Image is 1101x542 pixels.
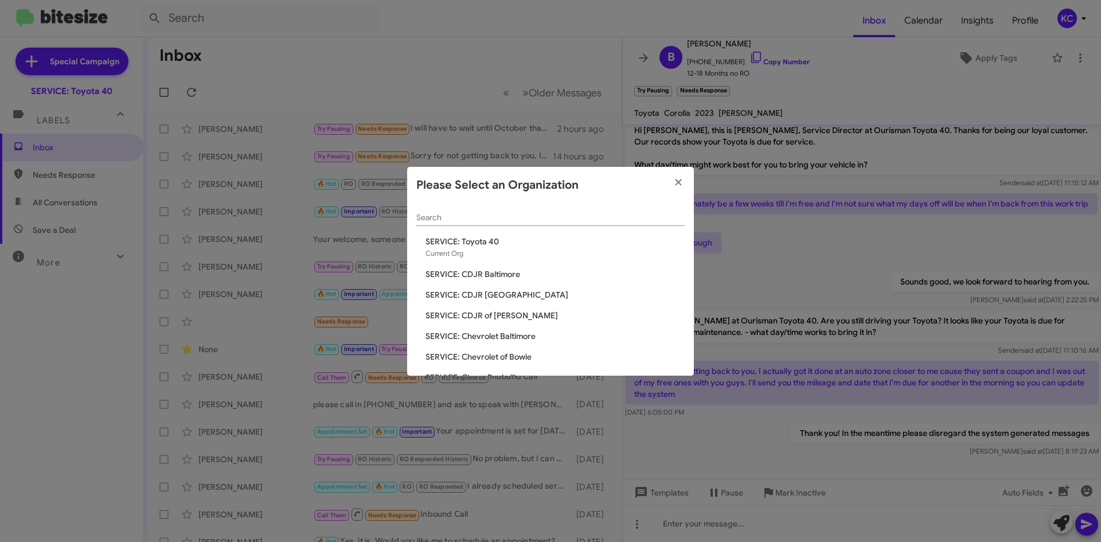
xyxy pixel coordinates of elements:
[425,289,685,301] span: SERVICE: CDJR [GEOGRAPHIC_DATA]
[425,249,463,258] span: Current Org
[425,236,685,247] span: SERVICE: Toyota 40
[425,351,685,362] span: SERVICE: Chevrolet of Bowie
[425,268,685,280] span: SERVICE: CDJR Baltimore
[425,310,685,321] span: SERVICE: CDJR of [PERSON_NAME]
[416,176,579,194] h2: Please Select an Organization
[425,330,685,342] span: SERVICE: Chevrolet Baltimore
[425,372,685,383] span: SERVICE: Chevy Rockville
